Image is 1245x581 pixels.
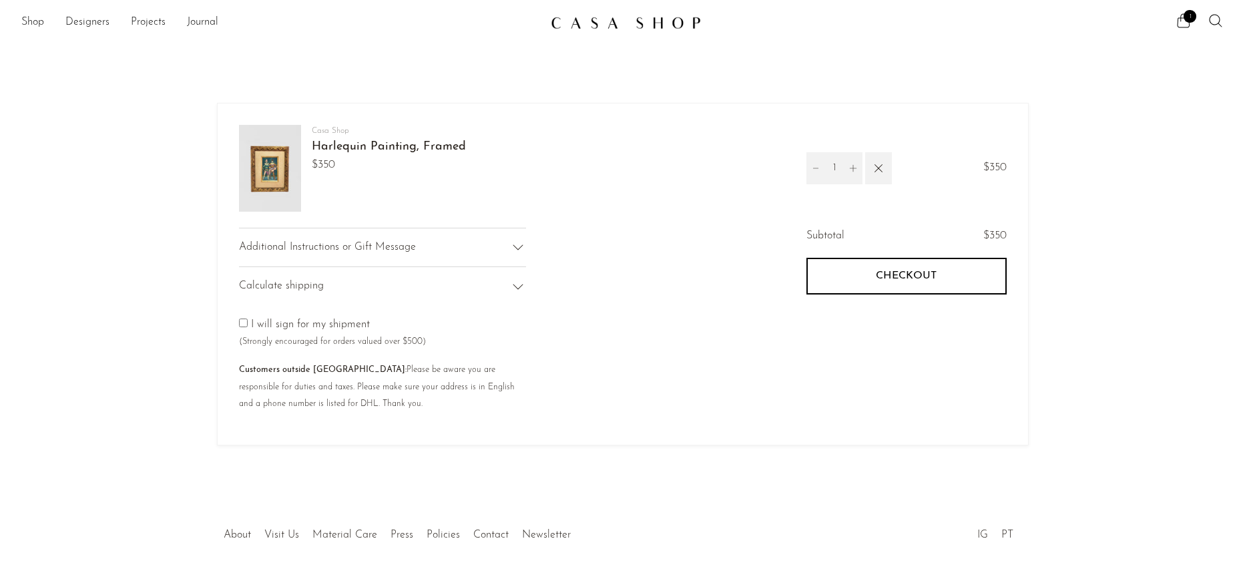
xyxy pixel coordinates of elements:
a: Visit Us [264,530,299,540]
ul: NEW HEADER MENU [21,11,540,34]
small: (Strongly encouraged for orders valued over $500) [239,337,426,346]
span: $350 [983,230,1007,241]
nav: Desktop navigation [21,11,540,34]
img: Harlequin Painting, Framed [239,125,301,212]
iframe: PayPal-paypal [806,318,1007,354]
ul: Social Medias [971,519,1020,544]
span: Subtotal [806,228,844,245]
button: Increment [844,152,862,184]
a: Harlequin Painting, Framed [312,141,466,153]
a: Contact [473,530,509,540]
span: $350 [312,157,466,174]
div: Additional Instructions or Gift Message [239,228,526,267]
a: Material Care [312,530,377,540]
span: Additional Instructions or Gift Message [239,239,416,256]
a: Casa Shop [312,127,349,135]
button: Checkout [806,258,1007,294]
a: PT [1001,530,1013,540]
small: Please be aware you are responsible for duties and taxes. Please make sure your address is in Eng... [239,365,515,408]
a: About [224,530,251,540]
span: $350 [983,160,1007,177]
span: Calculate shipping [239,278,324,295]
b: Customers outside [GEOGRAPHIC_DATA]: [239,365,407,374]
ul: Quick links [217,519,577,544]
a: Policies [427,530,460,540]
label: I will sign for my shipment [239,319,426,347]
button: Decrement [806,152,825,184]
a: Journal [187,14,218,31]
a: Projects [131,14,166,31]
input: Quantity [825,152,844,184]
span: Checkout [876,270,937,282]
a: Designers [65,14,109,31]
a: IG [977,530,988,540]
span: 1 [1184,10,1196,23]
a: Shop [21,14,44,31]
a: Press [391,530,413,540]
div: Calculate shipping [239,266,526,306]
